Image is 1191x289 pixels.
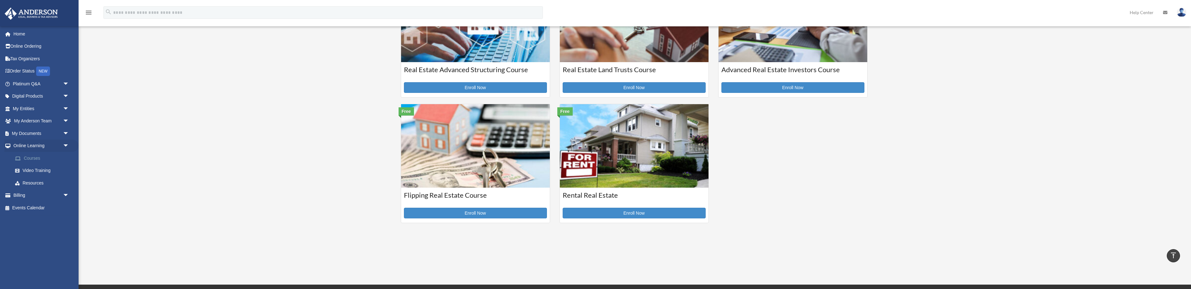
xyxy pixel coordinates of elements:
a: Video Training [9,164,79,177]
span: arrow_drop_down [63,189,75,202]
img: User Pic [1177,8,1186,17]
span: arrow_drop_down [63,102,75,115]
span: arrow_drop_down [63,78,75,90]
a: Enroll Now [721,82,864,93]
a: vertical_align_top [1167,249,1180,262]
i: search [105,8,112,15]
span: arrow_drop_down [63,90,75,103]
a: My Documentsarrow_drop_down [4,127,79,140]
a: Digital Productsarrow_drop_down [4,90,79,103]
a: Billingarrow_drop_down [4,189,79,202]
h3: Flipping Real Estate Course [404,190,547,206]
span: arrow_drop_down [63,127,75,140]
a: Events Calendar [4,201,79,214]
a: Tax Organizers [4,52,79,65]
div: Free [557,107,573,115]
h3: Rental Real Estate [563,190,706,206]
span: arrow_drop_down [63,115,75,128]
a: Platinum Q&Aarrow_drop_down [4,78,79,90]
a: menu [85,11,92,16]
a: Enroll Now [563,208,706,218]
a: Enroll Now [404,208,547,218]
a: Enroll Now [563,82,706,93]
a: Order StatusNEW [4,65,79,78]
span: arrow_drop_down [63,140,75,153]
a: My Entitiesarrow_drop_down [4,102,79,115]
img: Anderson Advisors Platinum Portal [3,8,60,20]
a: Courses [9,152,79,164]
a: Online Learningarrow_drop_down [4,140,79,152]
div: NEW [36,67,50,76]
a: Home [4,28,79,40]
h3: Advanced Real Estate Investors Course [721,65,864,81]
h3: Real Estate Advanced Structuring Course [404,65,547,81]
div: Free [399,107,414,115]
a: Enroll Now [404,82,547,93]
i: vertical_align_top [1170,252,1177,259]
a: Online Ordering [4,40,79,53]
h3: Real Estate Land Trusts Course [563,65,706,81]
a: Resources [9,177,79,189]
i: menu [85,9,92,16]
a: My Anderson Teamarrow_drop_down [4,115,79,127]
